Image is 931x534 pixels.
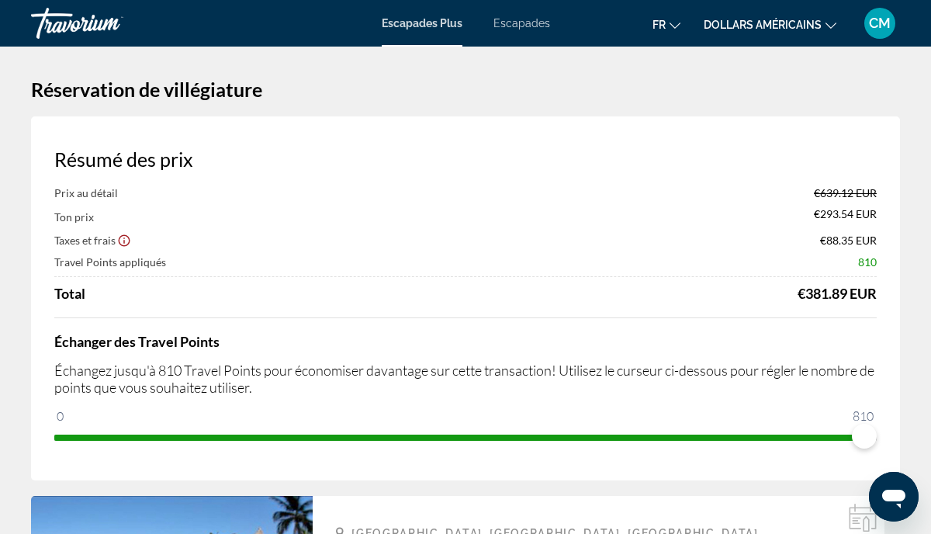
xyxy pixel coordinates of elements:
[869,472,919,522] iframe: Bouton de lancement de la fenêtre de messagerie
[54,210,94,224] span: Ton prix
[493,17,550,29] a: Escapades
[652,19,666,31] font: fr
[54,147,877,171] h3: Résumé des prix
[31,3,186,43] a: Travorium
[31,78,900,101] h1: Réservation de villégiature
[382,17,462,29] a: Escapades Plus
[820,234,877,247] span: €88.35 EUR
[54,255,166,269] span: Travel Points appliqués
[117,233,131,247] button: Show Taxes and Fees disclaimer
[860,7,900,40] button: Menu utilisateur
[704,13,836,36] button: Changer de devise
[798,285,877,302] div: €381.89 EUR
[869,15,891,31] font: CM
[704,19,822,31] font: dollars américains
[54,407,66,425] span: 0
[54,186,118,199] span: Prix au détail
[814,207,877,224] span: €293.54 EUR
[54,333,877,350] h4: Échanger des Travel Points
[54,362,877,396] p: Échangez jusqu'à 810 Travel Points pour économiser davantage sur cette transaction! Utilisez le c...
[54,285,85,302] span: Total
[850,407,876,425] span: 810
[652,13,680,36] button: Changer de langue
[858,255,877,269] span: 810
[54,232,131,248] button: Show Taxes and Fees breakdown
[54,435,877,438] ngx-slider: ngx-slider
[54,234,116,247] span: Taxes et frais
[814,186,877,199] span: €639.12 EUR
[852,424,877,449] span: ngx-slider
